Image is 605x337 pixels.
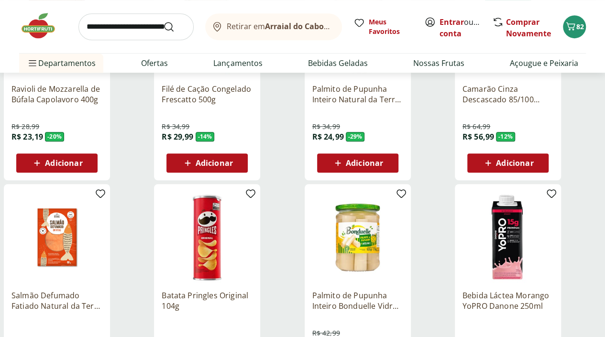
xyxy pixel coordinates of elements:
a: Entrar [440,17,464,27]
a: Comprar Novamente [506,17,551,39]
button: Adicionar [467,153,549,173]
a: Açougue e Peixaria [510,57,578,69]
a: Criar conta [440,17,492,39]
a: Salmão Defumado Fatiado Natural da Terra 80g [11,290,102,311]
span: R$ 34,99 [312,122,340,131]
img: Salmão Defumado Fatiado Natural da Terra 80g [11,192,102,283]
a: Camarão Cinza Descascado 85/100 Congelado Natural Da Terra 400g [462,84,553,105]
span: Adicionar [196,159,233,167]
button: Carrinho [563,15,586,38]
a: Batata Pringles Original 104g [162,290,253,311]
a: Bebidas Geladas [308,57,368,69]
a: Palmito de Pupunha Inteiro Bonduelle Vidro 270g [312,290,403,311]
span: R$ 28,99 [11,122,39,131]
span: Adicionar [346,159,383,167]
a: Nossas Frutas [413,57,464,69]
a: Lançamentos [213,57,262,69]
span: Adicionar [45,159,82,167]
span: R$ 56,99 [462,131,494,142]
a: Palmito de Pupunha Inteiro Natural da Terra 270g [312,84,403,105]
img: Bebida Láctea Morango YoPRO Danone 250ml [462,192,553,283]
span: R$ 24,99 [312,131,344,142]
span: R$ 29,99 [162,131,193,142]
img: Batata Pringles Original 104g [162,192,253,283]
b: Arraial do Cabo/[GEOGRAPHIC_DATA] [265,21,406,32]
span: - 14 % [196,132,215,141]
img: Palmito de Pupunha Inteiro Bonduelle Vidro 270g [312,192,403,283]
button: Adicionar [16,153,98,173]
button: Submit Search [163,21,186,33]
button: Retirar emArraial do Cabo/[GEOGRAPHIC_DATA] [205,13,342,40]
span: Adicionar [496,159,533,167]
span: Retirar em [227,22,332,31]
span: R$ 23,19 [11,131,43,142]
span: 82 [576,22,584,31]
a: Filé de Cação Congelado Frescatto 500g [162,84,253,105]
button: Menu [27,52,38,75]
a: Meus Favoritos [353,17,413,36]
input: search [78,13,194,40]
span: - 12 % [496,132,515,141]
button: Adicionar [166,153,248,173]
span: R$ 34,99 [162,122,189,131]
span: - 20 % [45,132,64,141]
img: Hortifruti [19,11,67,40]
a: Bebida Láctea Morango YoPRO Danone 250ml [462,290,553,311]
span: Departamentos [27,52,96,75]
span: Meus Favoritos [369,17,413,36]
a: Ravioli de Mozzarella de Búfala Capolavoro 400g [11,84,102,105]
button: Adicionar [317,153,398,173]
span: R$ 64,99 [462,122,490,131]
a: Ofertas [141,57,168,69]
span: - 29 % [346,132,365,141]
span: ou [440,16,482,39]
